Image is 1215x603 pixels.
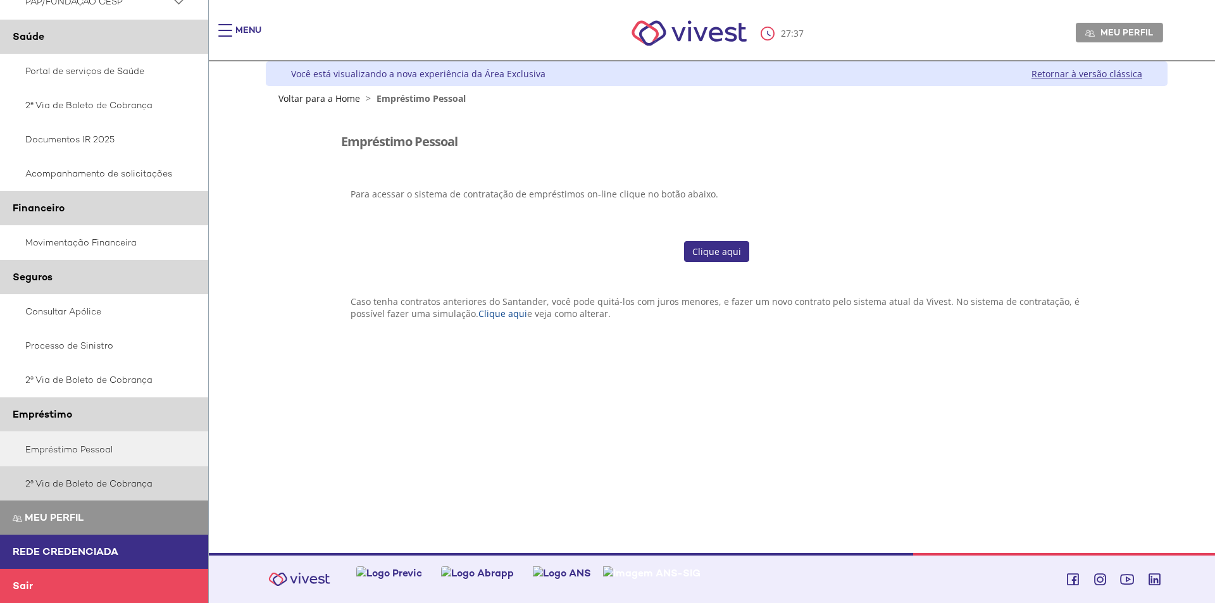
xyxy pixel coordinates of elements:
section: <span lang="pt-BR" dir="ltr">CMCorp</span> [341,241,1093,263]
span: Seguros [13,270,53,283]
section: <span lang="pt-BR" dir="ltr">Visualizador do Conteúdo da Web</span> [341,116,1093,228]
img: Logo Abrapp [441,566,514,580]
span: Empréstimo Pessoal [377,92,466,104]
a: Clique aqui [684,241,749,263]
div: Você está visualizando a nova experiência da Área Exclusiva [291,68,545,80]
span: Financeiro [13,201,65,214]
span: 37 [794,27,804,39]
img: Logo Previc [356,566,422,580]
img: Logo ANS [533,566,591,580]
img: Vivest [261,565,337,594]
span: > [363,92,374,104]
img: Meu perfil [13,514,22,523]
img: Vivest [618,6,761,60]
footer: Vivest [209,553,1215,603]
h3: Empréstimo Pessoal [341,135,458,149]
p: Caso tenha contratos anteriores do Santander, você pode quitá-los com juros menores, e fazer um n... [351,295,1083,320]
a: Meu perfil [1076,23,1163,42]
a: Retornar à versão clássica [1031,68,1142,80]
div: Menu [235,24,261,49]
a: Clique aqui [478,308,527,320]
div: : [761,27,806,40]
span: Meu perfil [1100,27,1153,38]
span: Rede Credenciada [13,545,118,558]
a: Voltar para a Home [278,92,360,104]
span: Saúde [13,30,44,43]
section: <span lang="pt-BR" dir="ltr">Visualizador do Conteúdo da Web</span> 1 [341,275,1093,348]
img: Meu perfil [1085,28,1095,38]
span: Sair [13,579,33,592]
span: 27 [781,27,791,39]
span: Empréstimo [13,407,72,421]
img: Imagem ANS-SIG [603,566,701,580]
div: Vivest [256,61,1168,553]
span: Meu perfil [25,511,84,524]
p: Para acessar o sistema de contratação de empréstimos on-line clique no botão abaixo. [351,176,1083,200]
